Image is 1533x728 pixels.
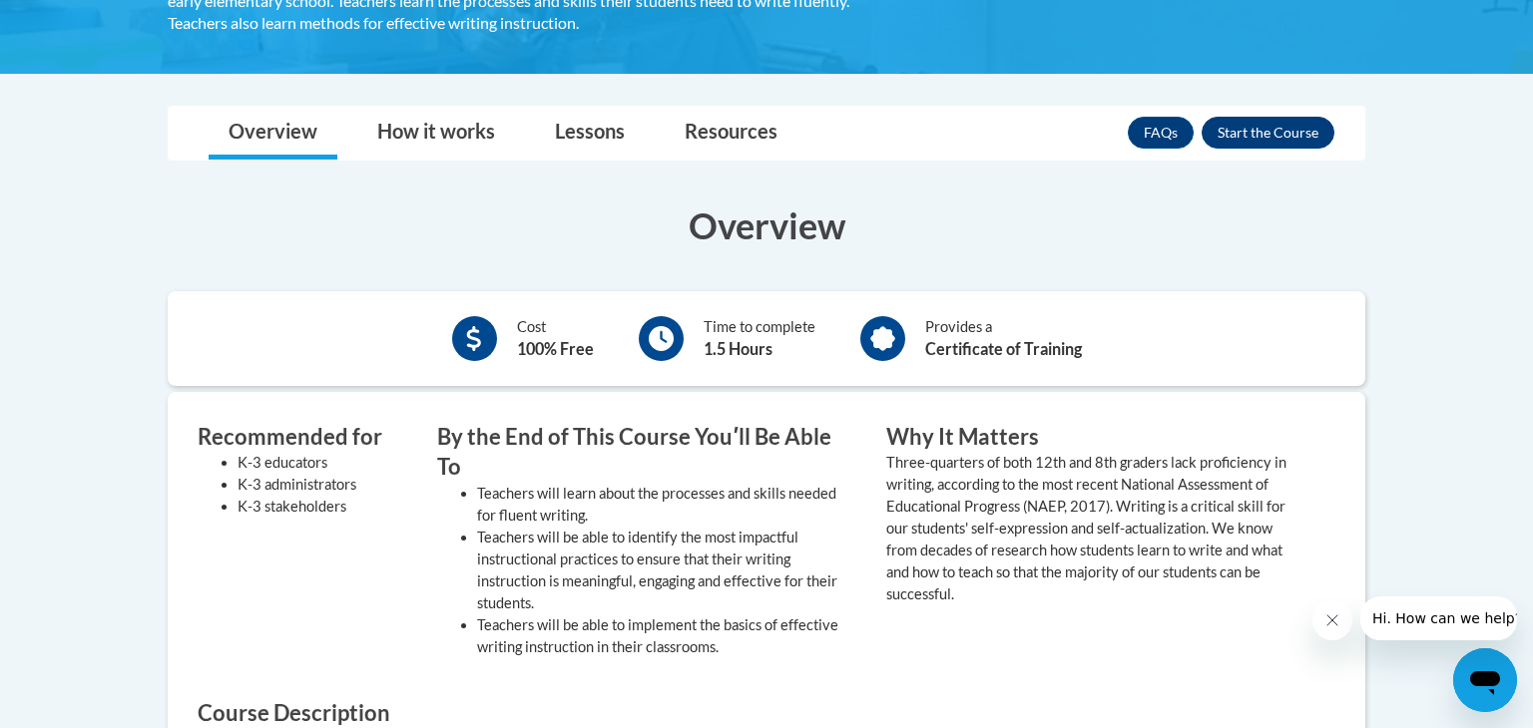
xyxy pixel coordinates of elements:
[238,452,407,474] li: K-3 educators
[517,339,594,358] b: 100% Free
[704,339,772,358] b: 1.5 Hours
[886,422,1305,453] h3: Why It Matters
[1202,117,1334,149] button: Enroll
[238,474,407,496] li: K-3 administrators
[665,107,797,160] a: Resources
[198,422,407,453] h3: Recommended for
[209,107,337,160] a: Overview
[925,339,1082,358] b: Certificate of Training
[477,483,856,527] li: Teachers will learn about the processes and skills needed for fluent writing.
[1453,648,1517,712] iframe: Button to launch messaging window
[477,527,856,614] li: Teachers will be able to identify the most impactful instructional practices to ensure that their...
[886,454,1286,602] value: Three-quarters of both 12th and 8th graders lack proficiency in writing, according to the most re...
[1312,600,1352,640] iframe: Close message
[357,107,515,160] a: How it works
[168,200,1365,250] h3: Overview
[238,496,407,518] li: K-3 stakeholders
[704,316,815,361] div: Time to complete
[535,107,645,160] a: Lessons
[1360,596,1517,640] iframe: Message from company
[12,14,162,30] span: Hi. How can we help?
[1128,117,1194,149] a: FAQs
[477,614,856,658] li: Teachers will be able to implement the basics of effective writing instruction in their classrooms.
[437,422,856,484] h3: By the End of This Course Youʹll Be Able To
[925,316,1082,361] div: Provides a
[517,316,594,361] div: Cost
